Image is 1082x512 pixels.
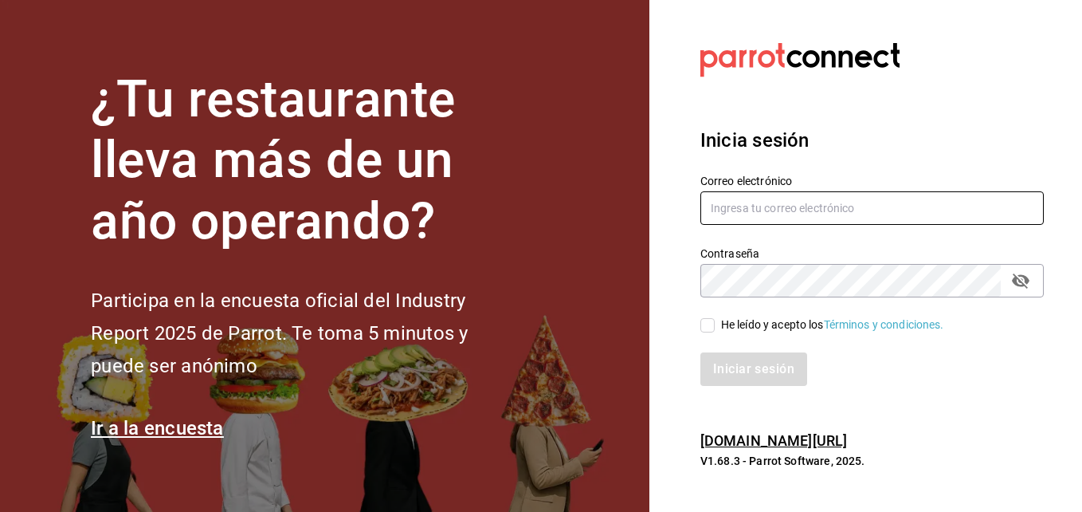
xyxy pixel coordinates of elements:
[91,285,521,382] h2: Participa en la encuesta oficial del Industry Report 2025 de Parrot. Te toma 5 minutos y puede se...
[91,69,521,253] h1: ¿Tu restaurante lleva más de un año operando?
[700,432,847,449] a: [DOMAIN_NAME][URL]
[824,318,944,331] a: Términos y condiciones.
[91,417,224,439] a: Ir a la encuesta
[1007,267,1034,294] button: passwordField
[700,175,1044,186] label: Correo electrónico
[700,126,1044,155] h3: Inicia sesión
[700,191,1044,225] input: Ingresa tu correo electrónico
[700,247,1044,258] label: Contraseña
[700,453,1044,469] p: V1.68.3 - Parrot Software, 2025.
[721,317,944,333] div: He leído y acepto los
